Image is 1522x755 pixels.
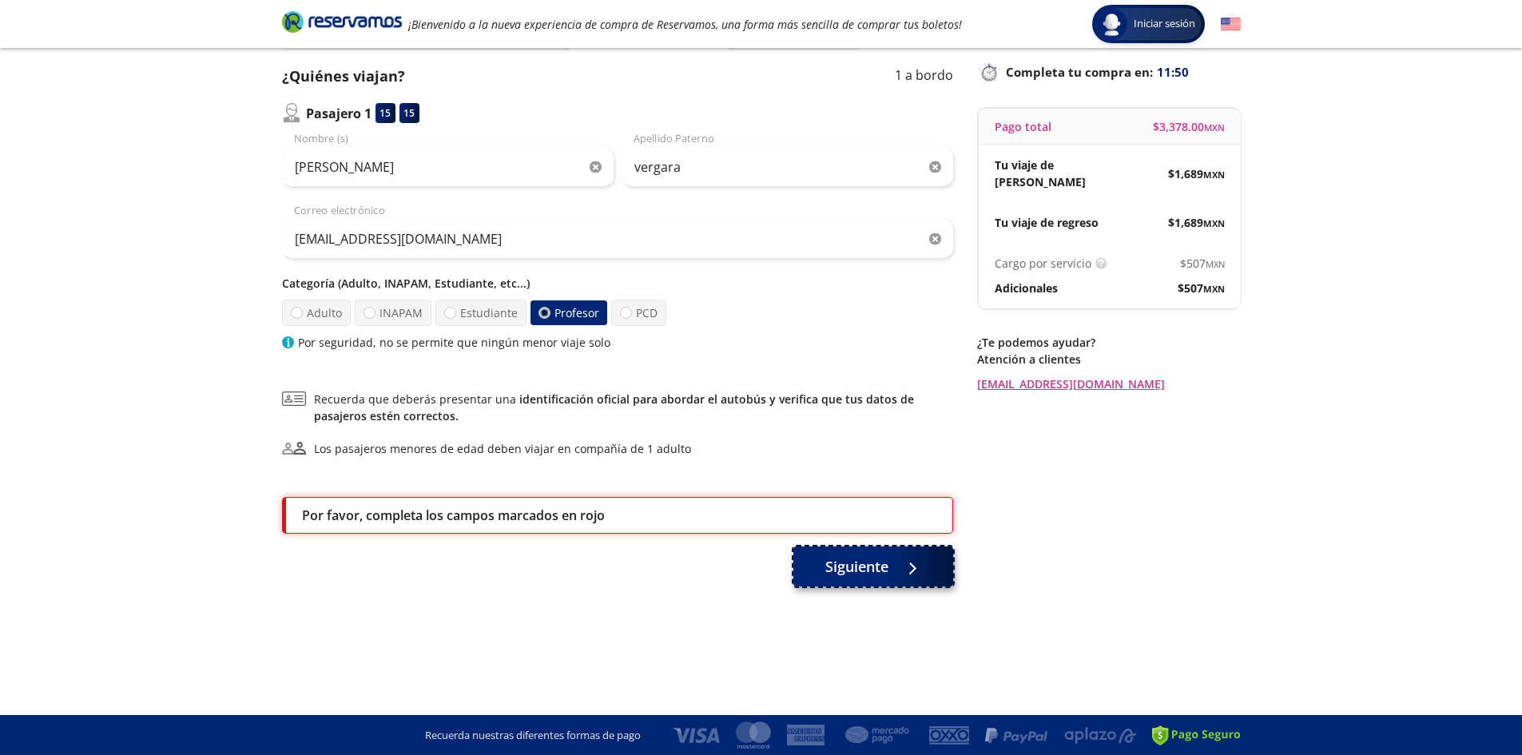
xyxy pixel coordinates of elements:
p: Tu viaje de [PERSON_NAME] [995,157,1110,190]
p: Por seguridad, no se permite que ningún menor viaje solo [298,334,610,351]
p: Pasajero 1 [306,104,372,123]
label: Profesor [528,300,609,326]
span: $ 1,689 [1168,165,1225,182]
p: 1 a bordo [895,66,953,87]
p: Cargo por servicio [995,255,1091,272]
p: Pago total [995,118,1051,135]
a: identificación oficial para abordar el autobús y verifica que tus datos de pasajeros estén correc... [314,391,914,423]
span: $ 3,378.00 [1153,118,1225,135]
div: Los pasajeros menores de edad deben viajar en compañía de 1 adulto [314,440,691,457]
small: MXN [1203,169,1225,181]
input: Correo electrónico [282,219,953,259]
span: $ 507 [1180,255,1225,272]
span: 11:50 [1157,63,1189,81]
label: Adulto [280,299,352,327]
input: Apellido Paterno [622,147,953,187]
span: $ 1,689 [1168,214,1225,231]
a: Brand Logo [282,10,402,38]
span: $ 507 [1178,280,1225,296]
p: Atención a clientes [977,351,1241,368]
label: PCD [611,300,666,326]
p: Categoría (Adulto, INAPAM, Estudiante, etc...) [282,275,953,292]
p: Por favor, completa los campos marcados en rojo [302,506,605,525]
p: Adicionales [995,280,1058,296]
div: 15 [376,103,395,123]
small: MXN [1203,283,1225,295]
span: Siguiente [825,556,888,578]
div: 15 [399,103,419,123]
button: English [1221,14,1241,34]
p: ¿Te podemos ayudar? [977,334,1241,351]
label: INAPAM [355,300,431,326]
small: MXN [1206,258,1225,270]
span: Recuerda que deberás presentar una [314,391,953,424]
em: ¡Bienvenido a la nueva experiencia de compra de Reservamos, una forma más sencilla de comprar tus... [408,17,962,32]
input: Nombre (s) [282,147,614,187]
i: Brand Logo [282,10,402,34]
small: MXN [1203,217,1225,229]
a: [EMAIL_ADDRESS][DOMAIN_NAME] [977,376,1241,392]
p: Tu viaje de regreso [995,214,1099,231]
p: Recuerda nuestras diferentes formas de pago [425,728,641,744]
button: Siguiente [793,546,953,586]
span: Iniciar sesión [1127,16,1202,32]
p: ¿Quiénes viajan? [282,66,405,87]
p: Completa tu compra en : [977,61,1241,83]
label: Estudiante [435,300,527,326]
small: MXN [1204,121,1225,133]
